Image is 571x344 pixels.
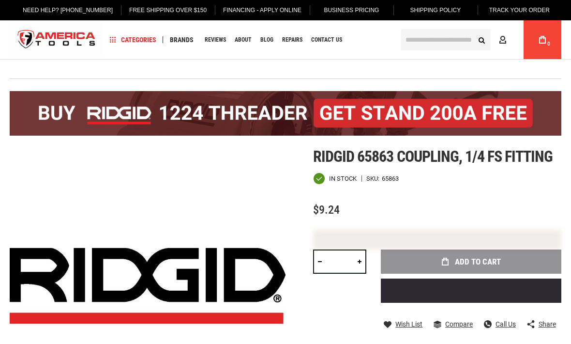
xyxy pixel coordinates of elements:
div: Availability [313,172,357,185]
span: Categories [110,36,156,43]
span: Wish List [395,321,422,328]
a: Repairs [278,33,307,47]
a: store logo [10,22,104,58]
span: About [235,37,252,43]
a: Categories [105,33,161,47]
span: Reviews [205,37,226,43]
a: Contact Us [307,33,346,47]
span: Brands [170,36,194,43]
span: Repairs [282,37,302,43]
a: Compare [434,320,473,328]
span: Shipping Policy [410,7,461,14]
a: 0 [533,20,552,59]
a: Call Us [484,320,516,328]
span: Contact Us [311,37,342,43]
a: Blog [256,33,278,47]
div: 65863 [382,175,399,182]
span: Compare [445,321,473,328]
span: Blog [260,37,273,43]
a: Wish List [384,320,422,328]
button: Search [472,31,491,49]
img: BOGO: Buy the RIDGID® 1224 Threader (26092), get the 92467 200A Stand FREE! [10,91,561,136]
a: Reviews [200,33,230,47]
span: $9.24 [313,203,340,217]
img: America Tools [10,22,104,58]
span: Call Us [496,321,516,328]
span: 0 [547,41,550,47]
span: Share [539,321,556,328]
a: Brands [165,33,198,47]
span: In stock [329,175,357,182]
span: Ridgid 65863 coupling, 1/4 fs fitting [313,147,553,166]
strong: SKU [366,175,382,182]
a: About [230,33,256,47]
